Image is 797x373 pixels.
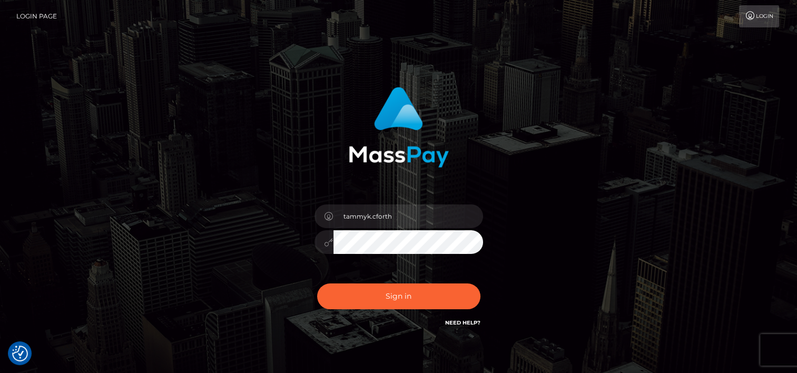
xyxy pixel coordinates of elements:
a: Need Help? [445,319,480,326]
input: Username... [333,204,483,228]
button: Consent Preferences [12,346,28,361]
button: Sign in [317,283,480,309]
img: MassPay Login [349,87,449,168]
a: Login [739,5,779,27]
img: Revisit consent button [12,346,28,361]
a: Login Page [16,5,57,27]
